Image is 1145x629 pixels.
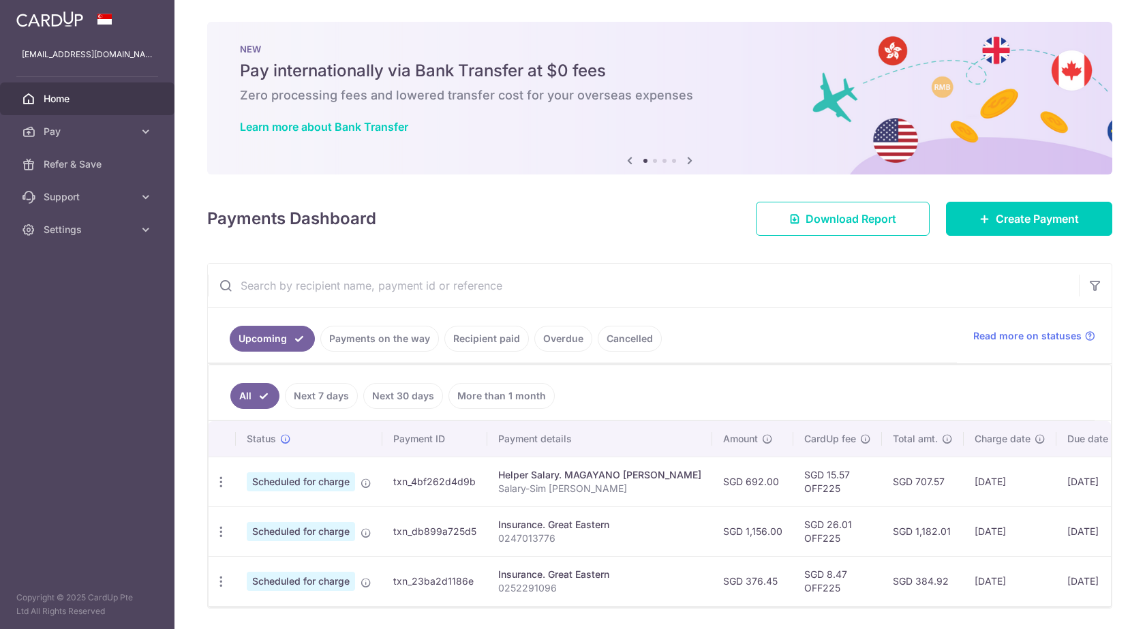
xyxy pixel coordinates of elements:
[16,11,83,27] img: CardUp
[973,329,1095,343] a: Read more on statuses
[22,48,153,61] p: [EMAIL_ADDRESS][DOMAIN_NAME]
[44,92,134,106] span: Home
[498,482,701,495] p: Salary-Sim [PERSON_NAME]
[723,432,758,446] span: Amount
[247,432,276,446] span: Status
[498,568,701,581] div: Insurance. Great Eastern
[804,432,856,446] span: CardUp fee
[712,506,793,556] td: SGD 1,156.00
[240,60,1080,82] h5: Pay internationally via Bank Transfer at $0 fees
[946,202,1112,236] a: Create Payment
[382,421,487,457] th: Payment ID
[444,326,529,352] a: Recipient paid
[973,329,1082,343] span: Read more on statuses
[240,120,408,134] a: Learn more about Bank Transfer
[534,326,592,352] a: Overdue
[712,556,793,606] td: SGD 376.45
[598,326,662,352] a: Cancelled
[448,383,555,409] a: More than 1 month
[230,383,279,409] a: All
[240,87,1080,104] h6: Zero processing fees and lowered transfer cost for your overseas expenses
[44,223,134,236] span: Settings
[230,326,315,352] a: Upcoming
[1067,432,1108,446] span: Due date
[320,326,439,352] a: Payments on the way
[1056,506,1134,556] td: [DATE]
[382,457,487,506] td: txn_4bf262d4d9b
[806,211,896,227] span: Download Report
[793,457,882,506] td: SGD 15.57 OFF225
[893,432,938,446] span: Total amt.
[882,457,964,506] td: SGD 707.57
[1056,556,1134,606] td: [DATE]
[964,556,1056,606] td: [DATE]
[964,506,1056,556] td: [DATE]
[882,506,964,556] td: SGD 1,182.01
[756,202,930,236] a: Download Report
[285,383,358,409] a: Next 7 days
[240,44,1080,55] p: NEW
[1056,457,1134,506] td: [DATE]
[487,421,712,457] th: Payment details
[882,556,964,606] td: SGD 384.92
[208,264,1079,307] input: Search by recipient name, payment id or reference
[247,472,355,491] span: Scheduled for charge
[712,457,793,506] td: SGD 692.00
[44,157,134,171] span: Refer & Save
[363,383,443,409] a: Next 30 days
[382,506,487,556] td: txn_db899a725d5
[793,556,882,606] td: SGD 8.47 OFF225
[793,506,882,556] td: SGD 26.01 OFF225
[498,518,701,532] div: Insurance. Great Eastern
[382,556,487,606] td: txn_23ba2d1186e
[44,125,134,138] span: Pay
[498,468,701,482] div: Helper Salary. MAGAYANO [PERSON_NAME]
[44,190,134,204] span: Support
[207,206,376,231] h4: Payments Dashboard
[996,211,1079,227] span: Create Payment
[207,22,1112,174] img: Bank transfer banner
[247,522,355,541] span: Scheduled for charge
[498,532,701,545] p: 0247013776
[498,581,701,595] p: 0252291096
[975,432,1030,446] span: Charge date
[964,457,1056,506] td: [DATE]
[247,572,355,591] span: Scheduled for charge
